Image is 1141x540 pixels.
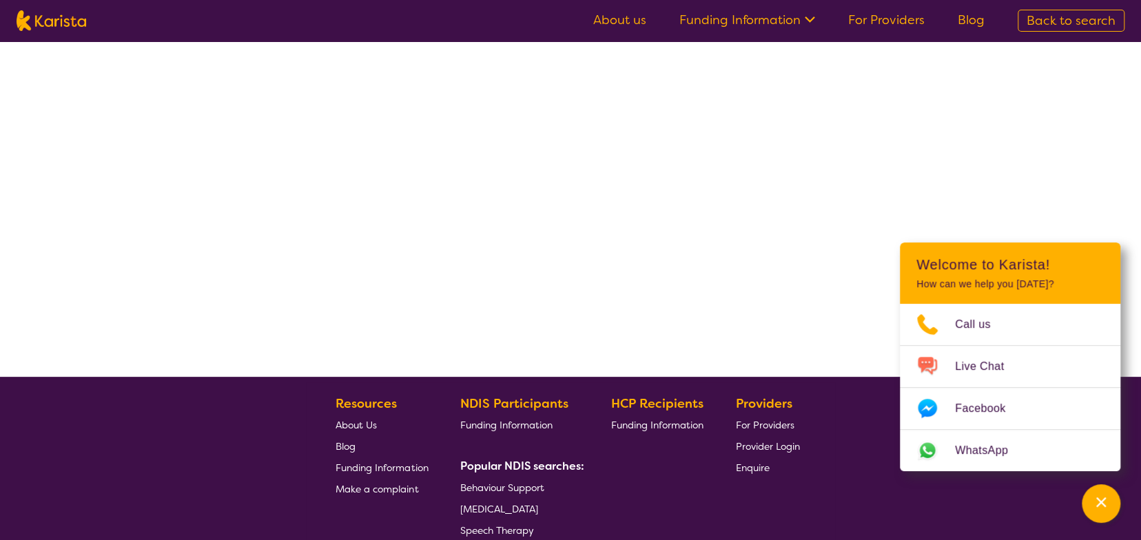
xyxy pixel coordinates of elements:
[736,414,800,435] a: For Providers
[955,356,1020,377] span: Live Chat
[460,419,553,431] span: Funding Information
[736,435,800,457] a: Provider Login
[848,12,925,28] a: For Providers
[611,419,703,431] span: Funding Information
[460,481,544,494] span: Behaviour Support
[736,457,800,478] a: Enquire
[460,459,584,473] b: Popular NDIS searches:
[955,440,1025,461] span: WhatsApp
[900,430,1120,471] a: Web link opens in a new tab.
[336,461,428,474] span: Funding Information
[916,278,1104,290] p: How can we help you [DATE]?
[336,419,377,431] span: About Us
[1018,10,1124,32] a: Back to search
[611,414,703,435] a: Funding Information
[460,395,568,412] b: NDIS Participants
[336,414,428,435] a: About Us
[460,414,579,435] a: Funding Information
[1082,484,1120,523] button: Channel Menu
[736,461,770,474] span: Enquire
[736,395,792,412] b: Providers
[736,419,794,431] span: For Providers
[336,457,428,478] a: Funding Information
[955,314,1007,335] span: Call us
[336,440,356,453] span: Blog
[736,440,800,453] span: Provider Login
[1027,12,1116,29] span: Back to search
[336,483,418,495] span: Make a complaint
[679,12,815,28] a: Funding Information
[593,12,646,28] a: About us
[916,256,1104,273] h2: Welcome to Karista!
[900,242,1120,471] div: Channel Menu
[460,524,534,537] span: Speech Therapy
[611,395,703,412] b: HCP Recipients
[900,304,1120,471] ul: Choose channel
[17,10,86,31] img: Karista logo
[460,503,538,515] span: [MEDICAL_DATA]
[336,395,397,412] b: Resources
[336,435,428,457] a: Blog
[958,12,985,28] a: Blog
[460,498,579,519] a: [MEDICAL_DATA]
[955,398,1022,419] span: Facebook
[336,478,428,499] a: Make a complaint
[460,477,579,498] a: Behaviour Support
